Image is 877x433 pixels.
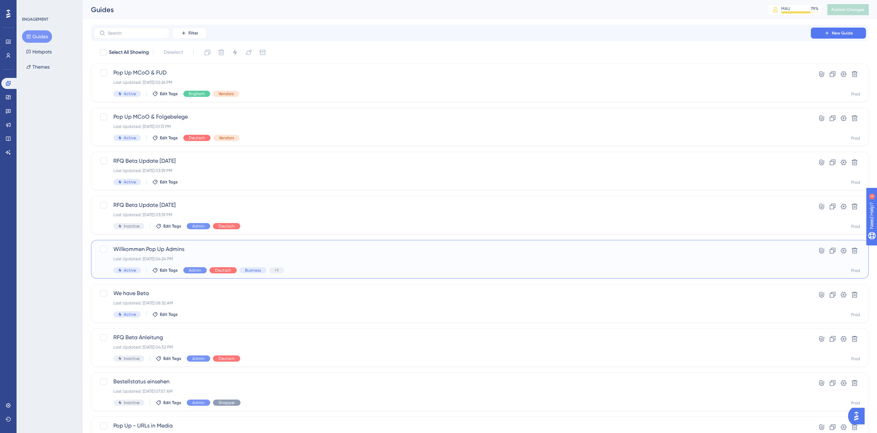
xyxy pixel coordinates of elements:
[275,268,278,273] span: +1
[152,135,178,141] button: Edit Tags
[113,124,791,129] div: Last Updated: [DATE] 01:13 PM
[192,400,205,405] span: Admin
[113,344,791,350] div: Last Updated: [DATE] 04:52 PM
[152,179,178,185] button: Edit Tags
[124,268,136,273] span: Active
[832,30,853,36] span: New Guide
[215,268,231,273] span: Deutsch
[160,268,178,273] span: Edit Tags
[811,6,818,11] div: 79 %
[781,6,790,11] div: MAU
[113,333,791,342] span: RFQ Beta Anleitung
[160,91,178,97] span: Edit Tags
[164,48,183,57] span: Deselect
[113,157,791,165] span: RFQ Beta Update [DATE]
[124,91,136,97] span: Active
[113,245,791,253] span: Willkommen Pop Up Admins
[189,135,205,141] span: Deutsch
[109,48,149,57] span: Select All Showing
[163,356,181,361] span: Edit Tags
[124,223,140,229] span: Inactive
[156,400,181,405] button: Edit Tags
[192,356,205,361] span: Admin
[113,212,791,218] div: Last Updated: [DATE] 03:39 PM
[851,180,860,185] div: Prod
[113,168,791,173] div: Last Updated: [DATE] 03:39 PM
[851,224,860,229] div: Prod
[189,91,205,97] span: Englisch
[113,422,791,430] span: Pop Up - URLs in Media
[48,3,50,9] div: 4
[218,356,235,361] span: Deutsch
[832,7,865,12] span: Publish Changes
[156,356,181,361] button: Edit Tags
[16,2,43,10] span: Need Help?
[851,400,860,406] div: Prod
[124,135,136,141] span: Active
[219,135,234,141] span: Vendors
[218,223,235,229] span: Deutsch
[188,30,198,36] span: Filter
[22,61,54,73] button: Themes
[245,268,261,273] span: Business
[124,179,136,185] span: Active
[113,201,791,209] span: RFQ Beta Update [DATE]
[172,28,207,39] button: Filter
[851,268,860,273] div: Prod
[124,312,136,317] span: Active
[851,91,860,97] div: Prod
[163,400,181,405] span: Edit Tags
[827,4,869,15] button: Publish Changes
[156,223,181,229] button: Edit Tags
[22,30,52,43] button: Guides
[113,113,791,121] span: Pop Up MCoO & Folgebelege
[152,312,178,317] button: Edit Tags
[113,69,791,77] span: Pop Up MCoO & FUD
[811,28,866,39] button: New Guide
[113,80,791,85] div: Last Updated: [DATE] 02:26 PM
[848,406,869,426] iframe: UserGuiding AI Assistant Launcher
[851,135,860,141] div: Prod
[113,256,791,262] div: Last Updated: [DATE] 04:24 PM
[113,377,791,386] span: Bestellstatus einsehen
[113,289,791,298] span: We have Beta
[160,312,178,317] span: Edit Tags
[113,300,791,306] div: Last Updated: [DATE] 08:32 AM
[124,356,140,361] span: Inactive
[218,400,235,405] span: Shopper
[189,268,201,273] span: Admin
[152,268,178,273] button: Edit Tags
[152,91,178,97] button: Edit Tags
[108,31,164,36] input: Search
[113,389,791,394] div: Last Updated: [DATE] 07:57 AM
[22,46,56,58] button: Hotspots
[851,312,860,318] div: Prod
[218,91,234,97] span: Vendors
[157,46,189,59] button: Deselect
[22,17,48,22] div: ENGAGEMENT
[91,5,749,14] div: Guides
[124,400,140,405] span: Inactive
[160,135,178,141] span: Edit Tags
[851,356,860,362] div: Prod
[163,223,181,229] span: Edit Tags
[160,179,178,185] span: Edit Tags
[192,223,205,229] span: Admin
